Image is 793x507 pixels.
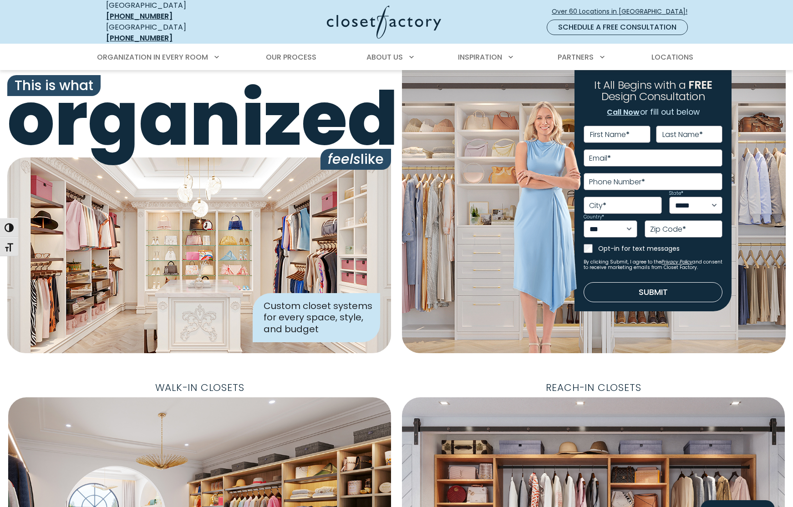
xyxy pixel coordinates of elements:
[601,89,705,104] span: Design Consultation
[328,149,361,169] i: feels
[584,282,722,302] button: Submit
[97,52,208,62] span: Organization in Every Room
[661,259,692,265] a: Privacy Policy
[106,33,173,43] a: [PHONE_NUMBER]
[547,20,688,35] a: Schedule a Free Consultation
[606,106,700,118] p: or fill out below
[7,157,391,353] img: Closet Factory designed closet
[669,191,683,196] label: State
[584,259,722,270] small: By clicking Submit, I agree to the and consent to receive marketing emails from Closet Factory.
[539,379,649,397] span: Reach-In Closets
[590,131,630,138] label: First Name
[91,45,702,70] nav: Primary Menu
[266,52,316,62] span: Our Process
[662,131,703,138] label: Last Name
[551,4,695,20] a: Over 60 Locations in [GEOGRAPHIC_DATA]!
[552,7,695,16] span: Over 60 Locations in [GEOGRAPHIC_DATA]!
[7,81,391,156] span: organized
[598,244,722,253] label: Opt-in for text messages
[106,22,238,44] div: [GEOGRAPHIC_DATA]
[458,52,502,62] span: Inspiration
[594,77,686,92] span: It All Begins with a
[650,226,686,233] label: Zip Code
[584,215,604,219] label: Country
[606,106,640,118] a: Call Now
[589,202,606,209] label: City
[366,52,403,62] span: About Us
[558,52,594,62] span: Partners
[327,5,441,39] img: Closet Factory Logo
[253,293,380,342] div: Custom closet systems for every space, style, and budget
[106,11,173,21] a: [PHONE_NUMBER]
[148,379,252,397] span: Walk-In Closets
[589,155,611,162] label: Email
[589,178,645,186] label: Phone Number
[688,77,712,92] span: FREE
[320,149,391,170] span: like
[651,52,693,62] span: Locations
